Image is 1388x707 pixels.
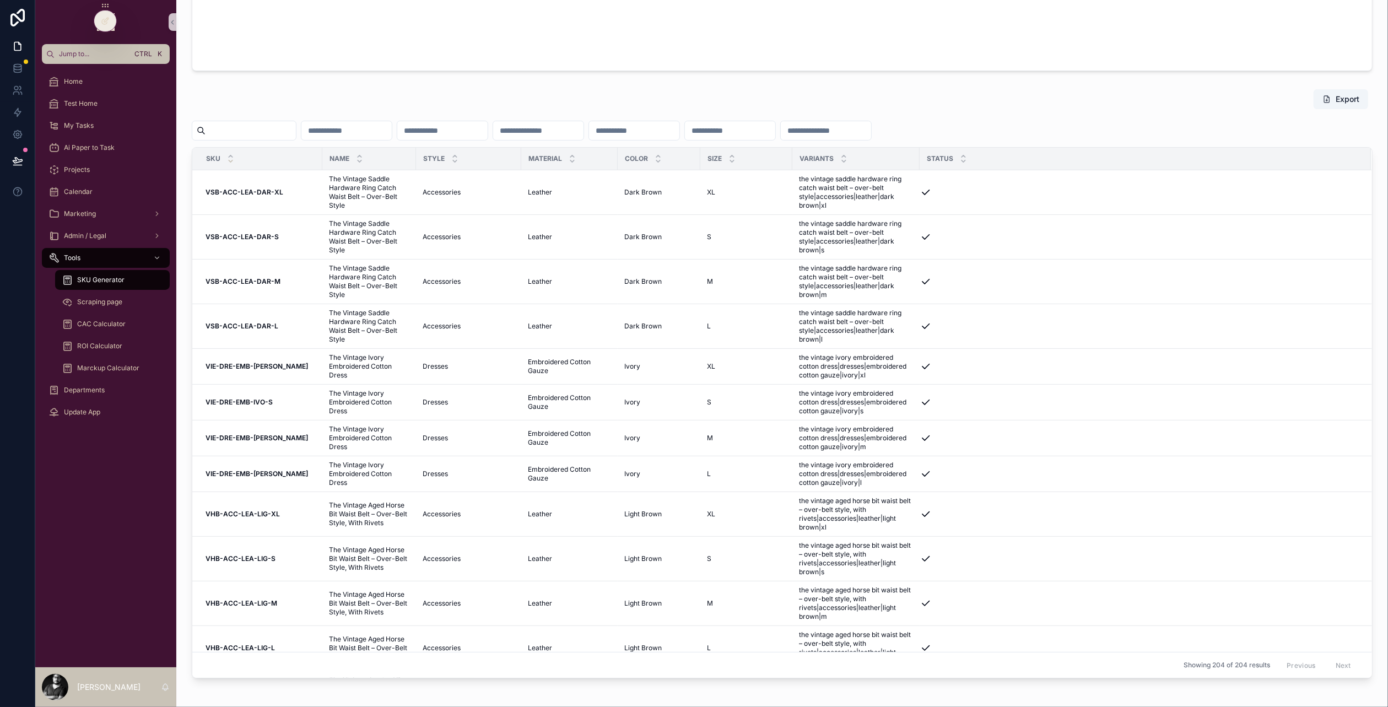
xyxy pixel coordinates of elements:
a: Dresses [423,398,515,407]
span: Accessories [423,277,461,286]
span: Leather [528,599,552,608]
strong: VHB-ACC-LEA-LIG-XL [206,510,280,518]
a: Accessories [423,599,515,608]
span: Ivory [624,362,640,371]
span: the vintage saddle hardware ring catch waist belt – over-belt style|accessories|leather|dark brown|s [799,219,913,255]
a: L [707,322,786,331]
span: The Vintage Saddle Hardware Ring Catch Waist Belt – Over-Belt Style [329,264,409,299]
span: Name [330,154,349,163]
span: ROI Calculator [77,342,122,350]
span: Accessories [423,554,461,563]
a: Marketing [42,204,170,224]
span: the vintage saddle hardware ring catch waist belt – over-belt style|accessories|leather|dark brown|m [799,264,913,299]
a: Test Home [42,94,170,114]
span: S [707,398,711,407]
a: Dark Brown [624,188,694,197]
a: M [707,599,786,608]
a: the vintage saddle hardware ring catch waist belt – over-belt style|accessories|leather|dark brown|l [799,309,913,344]
span: M [707,434,713,442]
span: Dresses [423,398,448,407]
a: Accessories [423,188,515,197]
strong: VIE-DRE-EMB-IVO-S [206,398,273,406]
button: Export [1314,89,1368,109]
span: Dresses [423,362,448,371]
a: Tools [42,248,170,268]
a: Leather [528,322,611,331]
span: L [707,322,711,331]
a: Home [42,72,170,91]
a: Dark Brown [624,322,694,331]
a: Calendar [42,182,170,202]
span: Leather [528,233,552,241]
strong: VHB-ACC-LEA-LIG-M [206,599,277,607]
a: VIE-DRE-EMB-IVO-S [206,398,316,407]
span: Dresses [423,469,448,478]
span: Leather [528,644,552,652]
a: the vintage saddle hardware ring catch waist belt – over-belt style|accessories|leather|dark brow... [799,175,913,210]
a: L [707,469,786,478]
a: ROI Calculator [55,336,170,356]
span: Scraping page [77,298,122,306]
a: VSB-ACC-LEA-DAR-L [206,322,316,331]
span: XL [707,510,715,519]
a: CAC Calculator [55,314,170,334]
span: Ivory [624,398,640,407]
a: The Vintage Aged Horse Bit Waist Belt – Over-Belt Style, With Rivets [329,590,409,617]
a: The Vintage Saddle Hardware Ring Catch Waist Belt – Over-Belt Style [329,219,409,255]
span: SKU Generator [77,276,125,284]
span: Leather [528,188,552,197]
a: My Tasks [42,116,170,136]
span: My Tasks [64,121,94,130]
a: Accessories [423,277,515,286]
span: Jump to... [59,50,129,58]
a: the vintage ivory embroidered cotton dress|dresses|embroidered cotton gauze|ivory|m [799,425,913,451]
a: The Vintage Aged Horse Bit Waist Belt – Over-Belt Style, With Rivets [329,546,409,572]
a: Embroidered Cotton Gauze [528,358,611,375]
span: Accessories [423,644,461,652]
a: Leather [528,188,611,197]
a: Admin / Legal [42,226,170,246]
a: The Vintage Saddle Hardware Ring Catch Waist Belt – Over-Belt Style [329,175,409,210]
span: Leather [528,554,552,563]
strong: VSB-ACC-LEA-DAR-S [206,233,279,241]
span: S [707,554,711,563]
span: Showing 204 of 204 results [1184,661,1270,670]
a: Accessories [423,644,515,652]
span: Leather [528,510,552,519]
a: VHB-ACC-LEA-LIG-S [206,554,316,563]
a: the vintage ivory embroidered cotton dress|dresses|embroidered cotton gauze|ivory|s [799,389,913,415]
a: Leather [528,277,611,286]
strong: VIE-DRE-EMB-[PERSON_NAME] [206,469,308,478]
a: The Vintage Ivory Embroidered Cotton Dress [329,389,409,415]
a: VSB-ACC-LEA-DAR-S [206,233,316,241]
a: Update App [42,402,170,422]
a: VHB-ACC-LEA-LIG-XL [206,510,316,519]
a: Embroidered Cotton Gauze [528,465,611,483]
a: Ivory [624,469,694,478]
a: The Vintage Ivory Embroidered Cotton Dress [329,353,409,380]
span: Color [625,154,648,163]
a: Dark Brown [624,277,694,286]
span: the vintage ivory embroidered cotton dress|dresses|embroidered cotton gauze|ivory|xl [799,353,913,380]
a: Scraping page [55,292,170,312]
a: Departments [42,380,170,400]
span: Accessories [423,510,461,519]
a: The Vintage Aged Horse Bit Waist Belt – Over-Belt Style, With Rivets [329,501,409,527]
a: Leather [528,554,611,563]
a: Accessories [423,554,515,563]
a: the vintage aged horse bit waist belt – over-belt style, with rivets|accessories|leather|light br... [799,541,913,576]
span: M [707,277,713,286]
span: L [707,644,711,652]
a: S [707,554,786,563]
a: Projects [42,160,170,180]
a: The Vintage Ivory Embroidered Cotton Dress [329,425,409,451]
span: the vintage aged horse bit waist belt – over-belt style, with rivets|accessories|leather|light br... [799,630,913,666]
a: Light Brown [624,644,694,652]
